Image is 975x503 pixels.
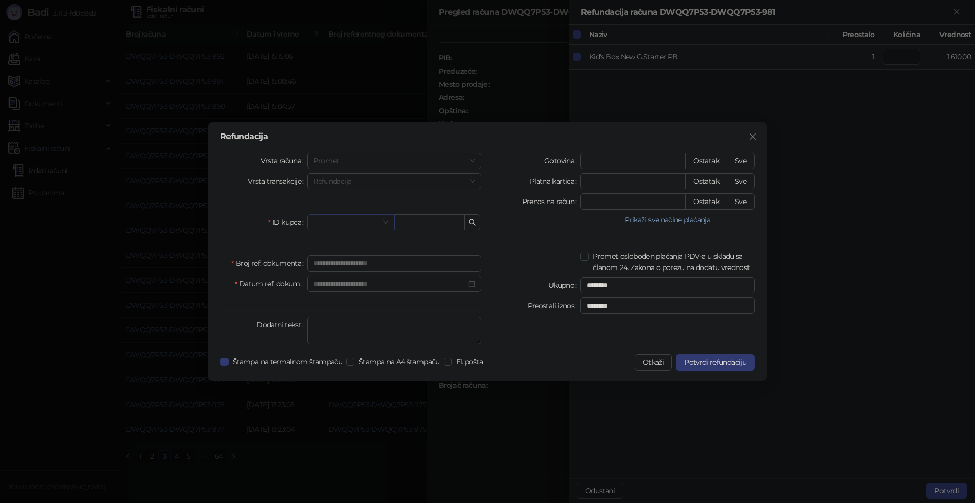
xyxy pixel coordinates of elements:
label: Vrsta računa [261,153,308,169]
span: close [749,132,757,141]
button: Sve [727,193,755,210]
label: Datum ref. dokum. [235,276,307,292]
span: Zatvori [744,132,761,141]
textarea: Dodatni tekst [307,317,481,344]
label: Preostali iznos [528,297,581,314]
button: Prikaži sve načine plaćanja [580,214,755,226]
label: ID kupca [268,214,307,230]
label: Platna kartica [530,173,580,189]
button: Ostatak [685,153,727,169]
label: Vrsta transakcije [248,173,308,189]
button: Sve [727,173,755,189]
button: Potvrdi refundaciju [676,354,755,371]
button: Sve [727,153,755,169]
label: Dodatni tekst [256,317,307,333]
input: Broj ref. dokumenta [307,255,481,272]
span: Promet oslobođen plaćanja PDV-a u skladu sa članom 24. Zakona o porezu na dodatu vrednost [589,251,755,273]
button: Ostatak [685,193,727,210]
button: Ostatak [685,173,727,189]
label: Broj ref. dokumenta [231,255,307,272]
label: Ukupno [548,277,581,293]
input: Datum ref. dokum. [313,278,466,289]
span: Štampa na termalnom štampaču [229,356,346,367]
span: Štampa na A4 štampaču [354,356,444,367]
button: Close [744,128,761,145]
span: Potvrdi refundaciju [684,358,746,367]
button: Otkaži [635,354,672,371]
div: Refundacija [220,132,755,141]
label: Prenos na račun [522,193,581,210]
span: Promet [313,153,475,169]
label: Gotovina [544,153,580,169]
span: Refundacija [313,174,475,189]
span: El. pošta [452,356,487,367]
